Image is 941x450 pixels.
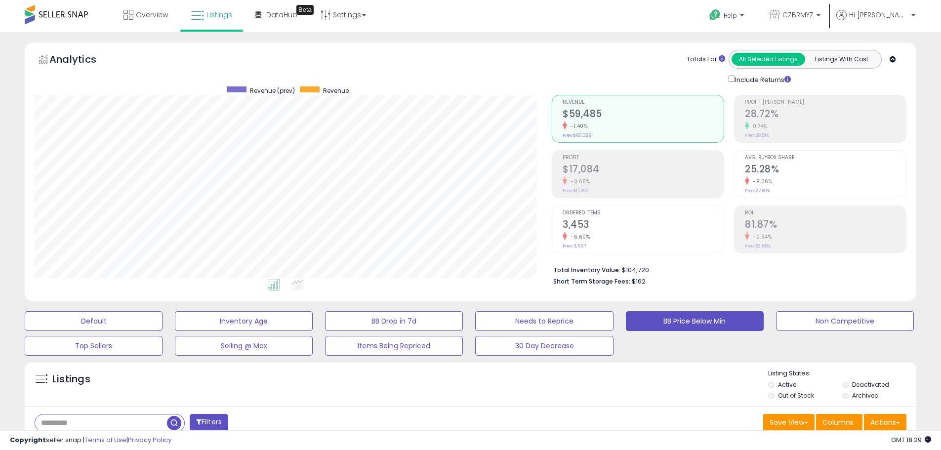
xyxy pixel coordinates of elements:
small: Prev: 28.51% [745,132,769,138]
div: Tooltip anchor [296,5,314,15]
span: 2025-09-8 18:29 GMT [891,435,931,445]
strong: Copyright [10,435,46,445]
span: CZBRMYZ [782,10,814,20]
span: Listings [206,10,232,20]
label: Archived [852,391,879,400]
h5: Listings [52,372,90,386]
span: Overview [136,10,168,20]
span: Columns [822,417,854,427]
span: Profit [563,155,724,161]
a: Hi [PERSON_NAME] [836,10,915,32]
small: -6.60% [567,233,590,241]
button: Selling @ Max [175,336,313,356]
small: Prev: $17,202 [563,188,589,194]
h2: 25.28% [745,164,906,177]
h2: 81.87% [745,219,906,232]
i: Get Help [709,9,721,21]
h2: 3,453 [563,219,724,232]
h2: $59,485 [563,108,724,122]
button: Save View [763,414,815,431]
b: Total Inventory Value: [553,266,620,274]
span: Revenue (prev) [250,86,295,95]
h5: Analytics [49,52,116,69]
button: Needs to Reprice [475,311,613,331]
div: seller snap | | [10,436,171,445]
span: Help [724,11,737,20]
div: Totals For [687,55,725,64]
a: Terms of Use [84,435,126,445]
small: Prev: 27.80% [745,188,770,194]
button: All Selected Listings [732,53,805,66]
li: $104,720 [553,263,899,275]
div: Include Returns [721,74,803,85]
small: -9.06% [749,178,772,185]
button: BB Drop in 7d [325,311,463,331]
span: Avg. Buybox Share [745,155,906,161]
small: Prev: 3,697 [563,243,586,249]
small: Prev: 82.65% [745,243,771,249]
b: Short Term Storage Fees: [553,277,630,286]
button: Items Being Repriced [325,336,463,356]
button: 30 Day Decrease [475,336,613,356]
span: Profit [PERSON_NAME] [745,100,906,105]
button: Top Sellers [25,336,163,356]
small: -1.40% [567,123,587,130]
button: Non Competitive [776,311,914,331]
button: Filters [190,414,228,431]
label: Active [778,380,796,389]
a: Privacy Policy [128,435,171,445]
span: ROI [745,210,906,216]
p: Listing States: [768,369,916,378]
span: Revenue [323,86,349,95]
button: Default [25,311,163,331]
button: Inventory Age [175,311,313,331]
small: -0.94% [749,233,772,241]
button: Listings With Cost [805,53,878,66]
h2: 28.72% [745,108,906,122]
span: Hi [PERSON_NAME] [849,10,908,20]
small: Prev: $60,329 [563,132,592,138]
span: Revenue [563,100,724,105]
label: Deactivated [852,380,889,389]
label: Out of Stock [778,391,814,400]
span: Ordered Items [563,210,724,216]
button: BB Price Below Min [626,311,764,331]
span: DataHub [266,10,297,20]
h2: $17,084 [563,164,724,177]
button: Columns [816,414,862,431]
a: Help [701,1,754,32]
span: $162 [632,277,646,286]
button: Actions [864,414,906,431]
small: 0.74% [749,123,768,130]
small: -0.68% [567,178,590,185]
